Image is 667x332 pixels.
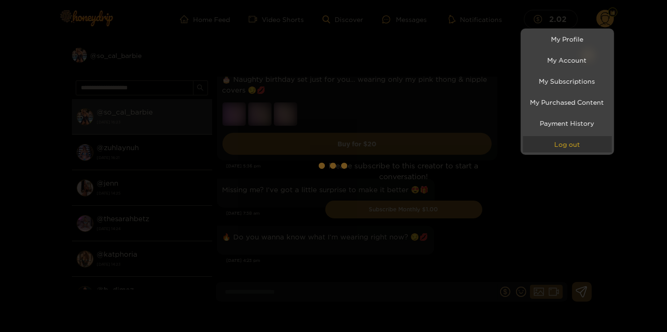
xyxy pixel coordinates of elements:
a: My Purchased Content [523,94,612,110]
button: Log out [523,136,612,152]
a: My Subscriptions [523,73,612,89]
a: My Profile [523,31,612,47]
a: Payment History [523,115,612,131]
a: My Account [523,52,612,68]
